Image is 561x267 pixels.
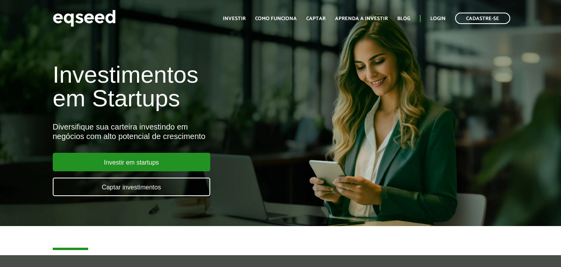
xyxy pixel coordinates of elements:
[455,13,510,24] a: Cadastre-se
[53,178,210,196] a: Captar investimentos
[53,122,322,141] div: Diversifique sua carteira investindo em negócios com alto potencial de crescimento
[223,16,246,21] a: Investir
[306,16,326,21] a: Captar
[53,8,116,29] img: EqSeed
[53,63,322,110] h1: Investimentos em Startups
[397,16,410,21] a: Blog
[335,16,388,21] a: Aprenda a investir
[255,16,297,21] a: Como funciona
[430,16,446,21] a: Login
[53,153,210,171] a: Investir em startups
